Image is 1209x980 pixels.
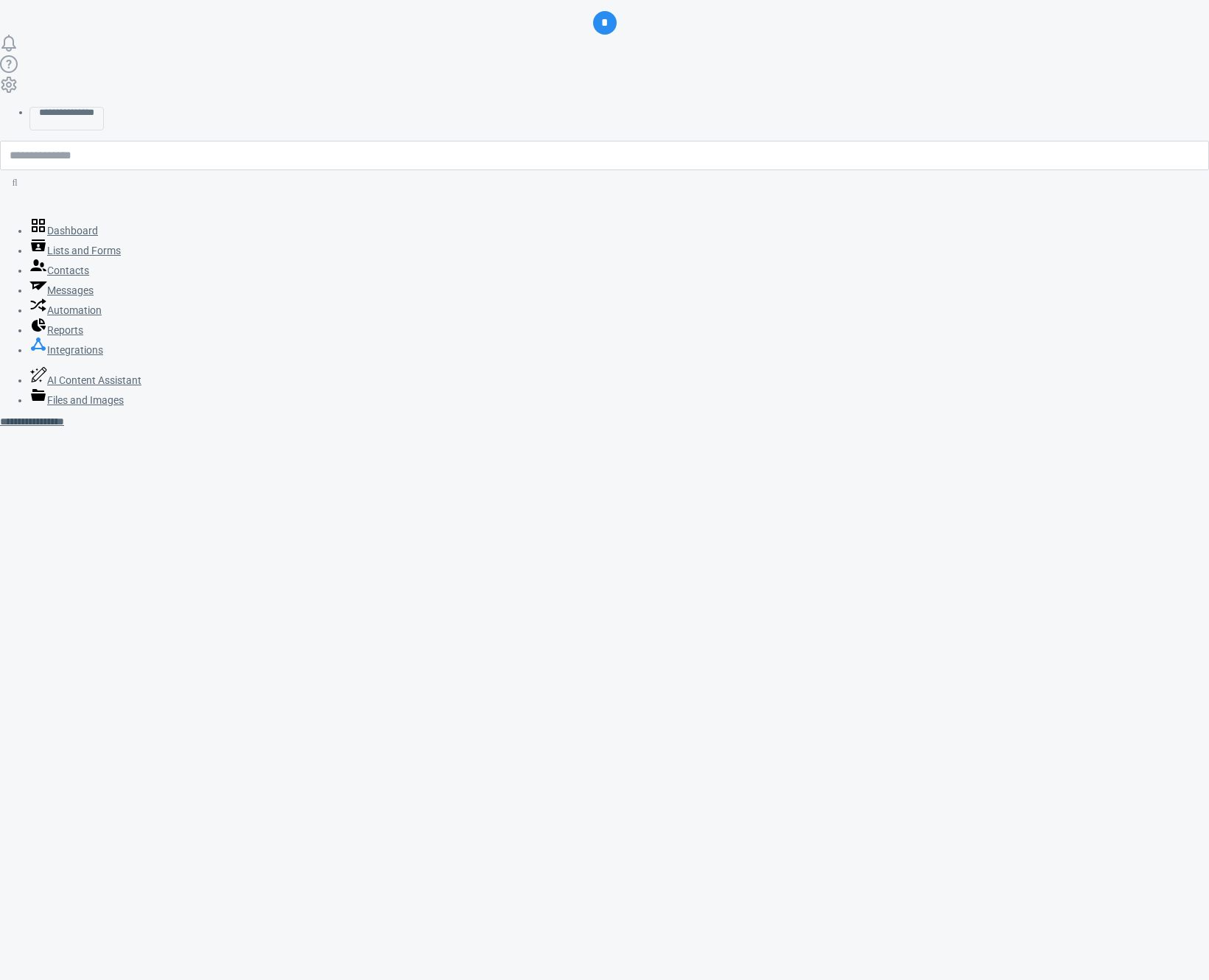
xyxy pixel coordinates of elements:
a: Messages [29,284,94,296]
span: Reports [47,324,83,336]
span: Automation [47,304,102,316]
a: AI Content Assistant [29,374,141,386]
a: Automation [29,304,102,316]
span: Integrations [47,344,103,356]
span: Messages [47,284,94,296]
a: Lists and Forms [29,245,121,256]
a: Integrations [29,344,103,356]
a: Reports [29,324,83,336]
span: Dashboard [47,225,98,237]
a: Files and Images [29,394,124,406]
span: Contacts [47,265,89,276]
span: Lists and Forms [47,245,121,256]
a: Dashboard [29,225,98,237]
span: Files and Images [47,394,124,406]
span: AI Content Assistant [47,374,141,386]
a: Contacts [29,265,89,276]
